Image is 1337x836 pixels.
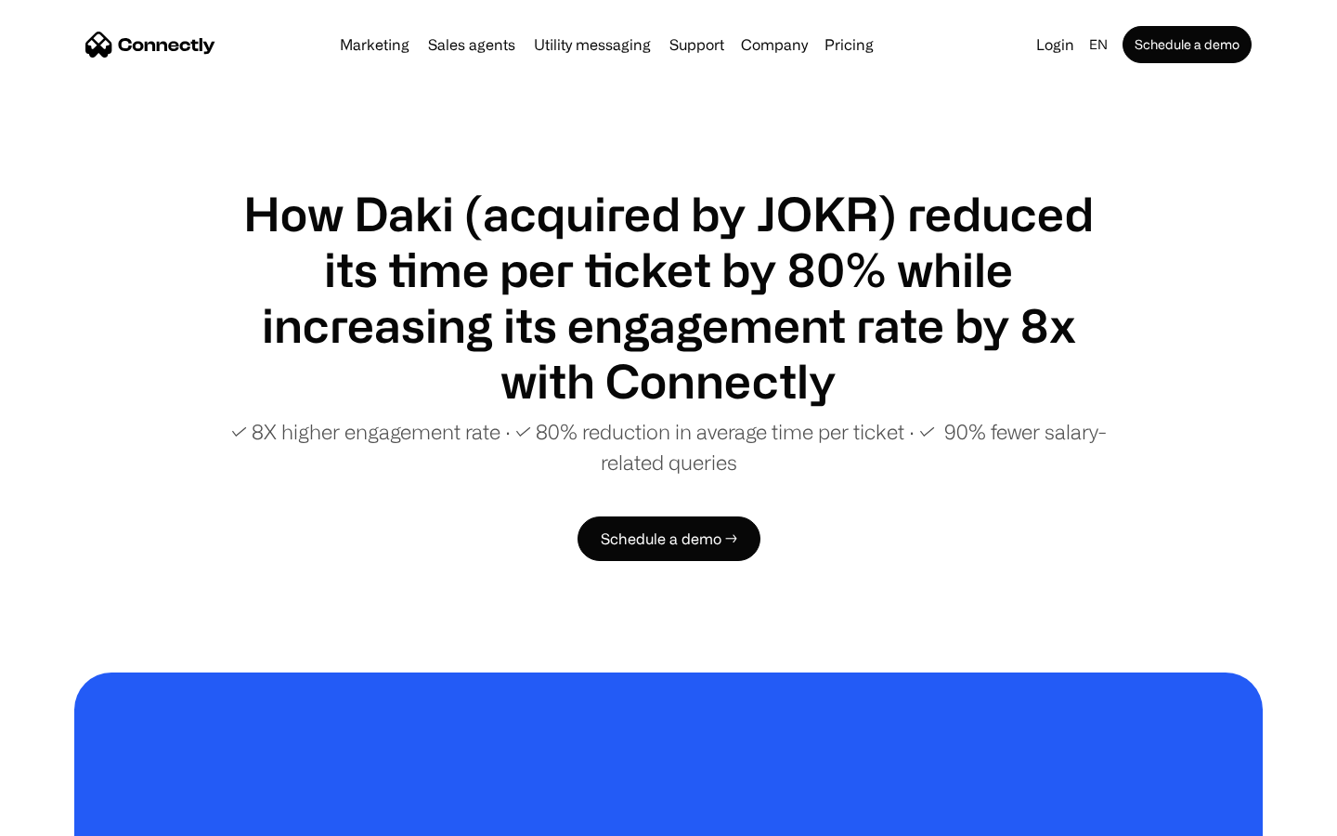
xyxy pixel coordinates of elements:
[662,37,732,52] a: Support
[421,37,523,52] a: Sales agents
[223,186,1114,409] h1: How Daki (acquired by JOKR) reduced its time per ticket by 80% while increasing its engagement ra...
[1123,26,1252,63] a: Schedule a demo
[578,516,760,561] a: Schedule a demo →
[817,37,881,52] a: Pricing
[223,416,1114,477] p: ✓ 8X higher engagement rate ∙ ✓ 80% reduction in average time per ticket ∙ ✓ 90% fewer salary-rel...
[19,802,111,829] aside: Language selected: English
[526,37,658,52] a: Utility messaging
[741,32,808,58] div: Company
[37,803,111,829] ul: Language list
[332,37,417,52] a: Marketing
[1029,32,1082,58] a: Login
[1089,32,1108,58] div: en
